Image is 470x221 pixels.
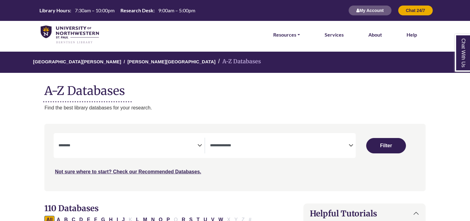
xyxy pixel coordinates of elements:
[37,7,198,14] a: Hours Today
[210,144,349,148] textarea: Search
[128,58,216,64] a: [PERSON_NAME][GEOGRAPHIC_DATA]
[37,7,71,14] th: Library Hours:
[37,7,198,13] table: Hours Today
[273,31,300,39] a: Resources
[366,138,406,153] button: Submit for Search Results
[348,5,392,16] button: My Account
[44,203,99,213] span: 110 Databases
[75,7,115,13] span: 7:30am – 10:00pm
[407,31,417,39] a: Help
[41,26,99,44] img: library_home
[398,5,433,16] button: Chat 24/7
[348,8,392,13] a: My Account
[158,7,195,13] span: 9:00am – 5:00pm
[325,31,344,39] a: Services
[33,58,121,64] a: [GEOGRAPHIC_DATA][PERSON_NAME]
[44,124,425,191] nav: Search filters
[398,8,433,13] a: Chat 24/7
[368,31,382,39] a: About
[55,169,201,174] a: Not sure where to start? Check our Recommended Databases.
[44,79,425,98] h1: A-Z Databases
[118,7,155,14] th: Research Desk:
[44,52,425,73] nav: breadcrumb
[44,104,425,112] p: Find the best library databases for your research.
[216,57,261,66] li: A-Z Databases
[59,144,197,148] textarea: Search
